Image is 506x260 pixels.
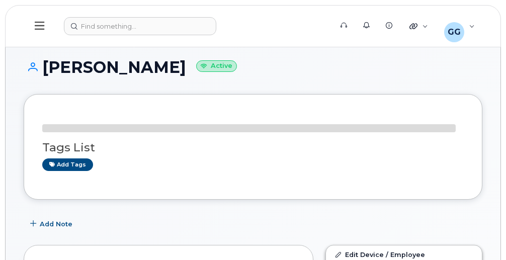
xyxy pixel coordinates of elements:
a: Add tags [42,158,93,171]
small: Active [196,60,237,72]
h3: Tags List [42,141,464,154]
button: Add Note [24,215,81,233]
h1: [PERSON_NAME] [24,58,482,76]
span: Add Note [40,219,72,229]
